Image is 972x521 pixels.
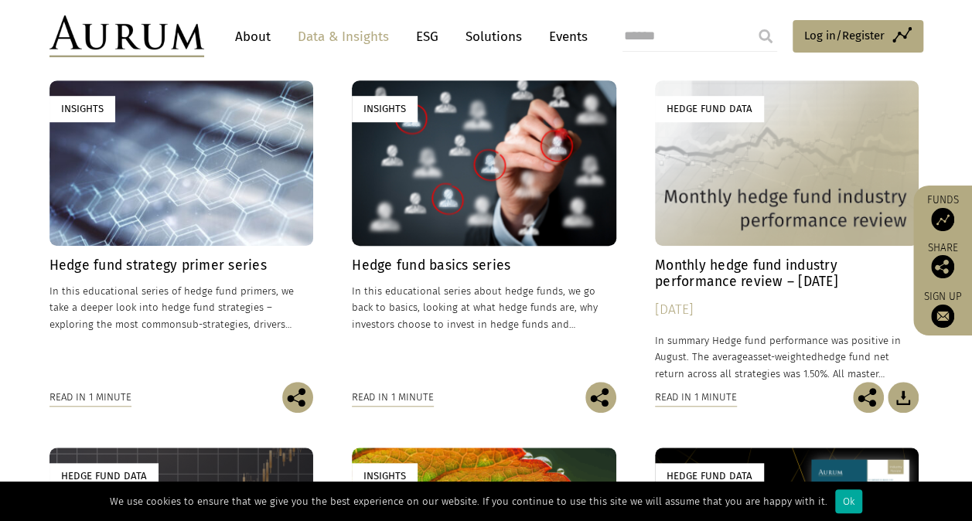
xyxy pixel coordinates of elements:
[49,389,131,406] div: Read in 1 minute
[352,96,418,121] div: Insights
[49,15,204,57] img: Aurum
[655,332,919,381] p: In summary Hedge fund performance was positive in August. The average hedge fund net return acros...
[748,351,817,363] span: asset-weighted
[655,389,737,406] div: Read in 1 minute
[352,389,434,406] div: Read in 1 minute
[655,80,919,381] a: Hedge Fund Data Monthly hedge fund industry performance review – [DATE] [DATE] In summary Hedge f...
[793,20,923,53] a: Log in/Register
[921,243,964,278] div: Share
[227,22,278,51] a: About
[352,463,418,489] div: Insights
[49,96,115,121] div: Insights
[182,318,248,330] span: sub-strategies
[352,283,616,332] p: In this educational series about hedge funds, we go back to basics, looking at what hedge funds a...
[49,257,314,274] h4: Hedge fund strategy primer series
[49,80,314,381] a: Insights Hedge fund strategy primer series In this educational series of hedge fund primers, we t...
[655,463,764,489] div: Hedge Fund Data
[931,255,954,278] img: Share this post
[804,26,885,45] span: Log in/Register
[49,463,159,489] div: Hedge Fund Data
[408,22,446,51] a: ESG
[921,290,964,328] a: Sign up
[541,22,588,51] a: Events
[655,257,919,290] h4: Monthly hedge fund industry performance review – [DATE]
[352,80,616,381] a: Insights Hedge fund basics series In this educational series about hedge funds, we go back to bas...
[853,382,884,413] img: Share this post
[352,257,616,274] h4: Hedge fund basics series
[282,382,313,413] img: Share this post
[655,299,919,321] div: [DATE]
[931,305,954,328] img: Sign up to our newsletter
[655,96,764,121] div: Hedge Fund Data
[290,22,397,51] a: Data & Insights
[888,382,919,413] img: Download Article
[931,208,954,231] img: Access Funds
[49,283,314,332] p: In this educational series of hedge fund primers, we take a deeper look into hedge fund strategie...
[585,382,616,413] img: Share this post
[458,22,530,51] a: Solutions
[750,21,781,52] input: Submit
[835,489,862,513] div: Ok
[921,193,964,231] a: Funds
